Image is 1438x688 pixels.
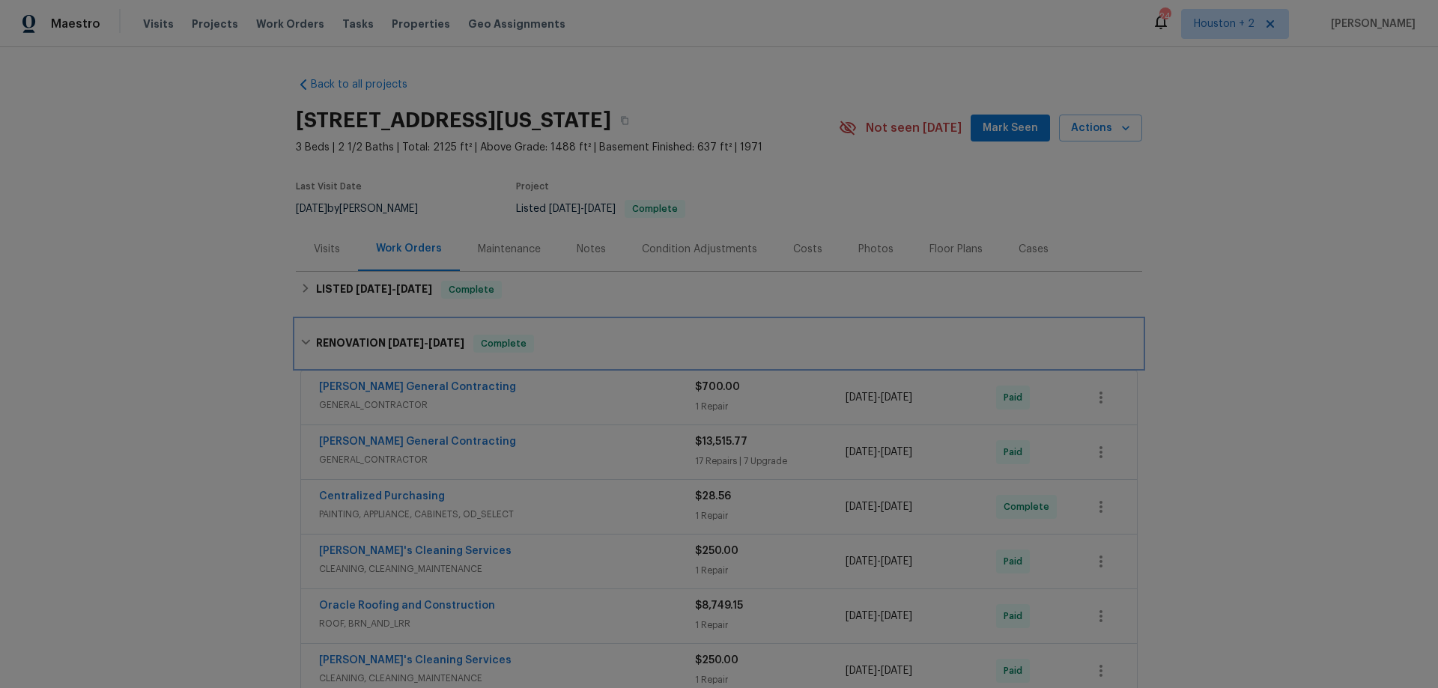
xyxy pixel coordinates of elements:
span: [DATE] [881,447,912,457]
div: 1 Repair [695,618,846,633]
div: 1 Repair [695,508,846,523]
span: Complete [1004,499,1055,514]
div: by [PERSON_NAME] [296,200,436,218]
span: PAINTING, APPLIANCE, CABINETS, OD_SELECT [319,507,695,522]
span: [DATE] [846,392,877,403]
span: [DATE] [356,284,392,294]
span: [DATE] [296,204,327,214]
button: Actions [1059,115,1142,142]
span: - [846,499,912,514]
span: [DATE] [881,666,912,676]
div: 17 Repairs | 7 Upgrade [695,454,846,469]
span: [DATE] [846,502,877,512]
span: GENERAL_CONTRACTOR [319,452,695,467]
div: Notes [577,242,606,257]
span: - [388,338,464,348]
div: Costs [793,242,822,257]
div: 1 Repair [695,399,846,414]
span: Paid [1004,554,1028,569]
span: Geo Assignments [468,16,565,31]
button: Mark Seen [971,115,1050,142]
span: [DATE] [396,284,432,294]
div: LISTED [DATE]-[DATE]Complete [296,272,1142,308]
span: Paid [1004,609,1028,624]
span: - [846,663,912,678]
span: Paid [1004,390,1028,405]
span: Project [516,182,549,191]
a: [PERSON_NAME] General Contracting [319,436,516,447]
span: Listed [516,204,685,214]
span: $700.00 [695,382,740,392]
h2: [STREET_ADDRESS][US_STATE] [296,113,611,128]
div: Visits [314,242,340,257]
span: 3 Beds | 2 1/2 Baths | Total: 2125 ft² | Above Grade: 1488 ft² | Basement Finished: 637 ft² | 1971 [296,140,839,155]
a: [PERSON_NAME]'s Cleaning Services [319,546,512,556]
h6: LISTED [316,281,432,299]
div: RENOVATION [DATE]-[DATE]Complete [296,320,1142,368]
div: Condition Adjustments [642,242,757,257]
div: Maintenance [478,242,541,257]
a: [PERSON_NAME] General Contracting [319,382,516,392]
span: Actions [1071,119,1130,138]
span: $250.00 [695,655,738,666]
span: Complete [443,282,500,297]
span: [DATE] [584,204,616,214]
h6: RENOVATION [316,335,464,353]
span: - [846,390,912,405]
div: 1 Repair [695,672,846,687]
span: Projects [192,16,238,31]
span: Tasks [342,19,374,29]
span: [DATE] [549,204,580,214]
a: Oracle Roofing and Construction [319,600,495,611]
span: Complete [626,204,684,213]
span: $250.00 [695,546,738,556]
span: Mark Seen [983,119,1038,138]
div: Photos [858,242,894,257]
span: Houston + 2 [1194,16,1255,31]
span: [DATE] [846,666,877,676]
div: Work Orders [376,241,442,256]
span: Visits [143,16,174,31]
span: Maestro [51,16,100,31]
span: [PERSON_NAME] [1325,16,1416,31]
span: $8,749.15 [695,600,743,611]
div: Floor Plans [929,242,983,257]
span: Complete [475,336,533,351]
span: Last Visit Date [296,182,362,191]
div: 1 Repair [695,563,846,578]
a: Back to all projects [296,77,440,92]
span: [DATE] [846,556,877,567]
span: [DATE] [846,447,877,457]
a: [PERSON_NAME]'s Cleaning Services [319,655,512,666]
span: CLEANING, CLEANING_MAINTENANCE [319,671,695,686]
span: Paid [1004,663,1028,678]
span: $13,515.77 [695,436,747,447]
span: $28.56 [695,491,731,502]
span: CLEANING, CLEANING_MAINTENANCE [319,561,695,576]
button: Copy Address [611,107,638,134]
span: [DATE] [881,392,912,403]
span: Properties [392,16,450,31]
span: - [549,204,616,214]
span: - [846,445,912,460]
span: [DATE] [846,611,877,621]
div: Cases [1019,242,1049,257]
a: Centralized Purchasing [319,491,445,502]
span: - [356,284,432,294]
span: Not seen [DATE] [866,121,962,136]
span: [DATE] [881,502,912,512]
div: 24 [1159,9,1170,24]
span: [DATE] [881,611,912,621]
span: ROOF, BRN_AND_LRR [319,616,695,631]
span: [DATE] [388,338,424,348]
span: Work Orders [256,16,324,31]
span: GENERAL_CONTRACTOR [319,398,695,413]
span: - [846,609,912,624]
span: Paid [1004,445,1028,460]
span: [DATE] [428,338,464,348]
span: - [846,554,912,569]
span: [DATE] [881,556,912,567]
